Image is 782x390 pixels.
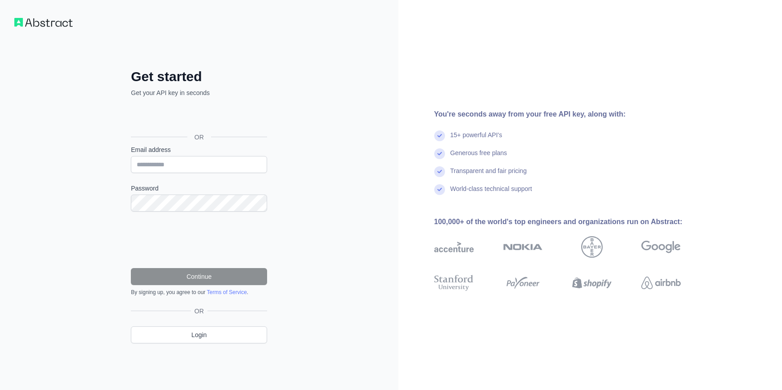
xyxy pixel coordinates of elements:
img: stanford university [434,273,474,293]
div: You're seconds away from your free API key, along with: [434,109,709,120]
div: 100,000+ of the world's top engineers and organizations run on Abstract: [434,217,709,227]
div: World-class technical support [450,184,532,202]
div: By signing up, you agree to our . [131,289,267,296]
img: Workflow [14,18,73,27]
div: 15+ powerful API's [450,130,502,148]
img: check mark [434,166,445,177]
label: Email address [131,145,267,154]
p: Get your API key in seconds [131,88,267,97]
img: google [641,236,681,258]
img: nokia [503,236,543,258]
label: Password [131,184,267,193]
span: OR [187,133,211,142]
span: OR [191,307,207,316]
div: Transparent and fair pricing [450,166,527,184]
h2: Get started [131,69,267,85]
img: bayer [581,236,603,258]
img: shopify [572,273,612,293]
iframe: reCAPTCHA [131,222,267,257]
iframe: Sign in with Google Button [126,107,270,127]
img: check mark [434,184,445,195]
a: Login [131,326,267,343]
img: airbnb [641,273,681,293]
div: Generous free plans [450,148,507,166]
button: Continue [131,268,267,285]
img: check mark [434,148,445,159]
a: Terms of Service [207,289,246,295]
img: check mark [434,130,445,141]
img: accenture [434,236,474,258]
img: payoneer [503,273,543,293]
